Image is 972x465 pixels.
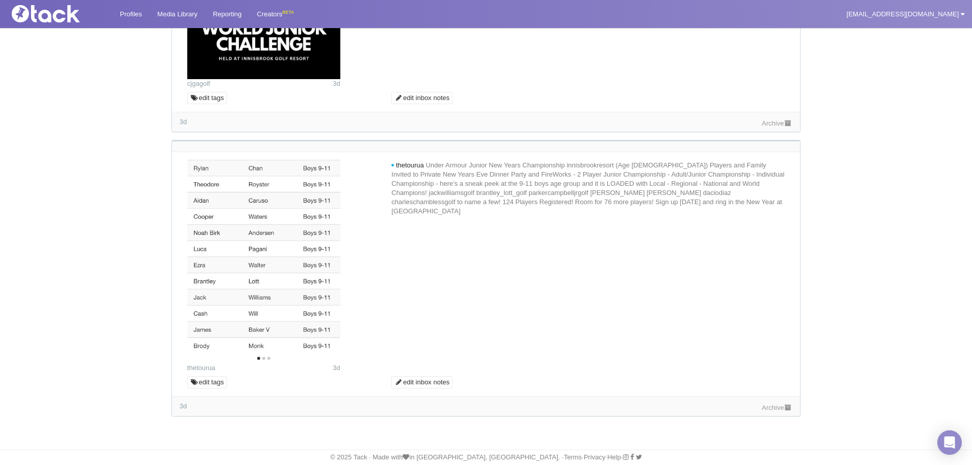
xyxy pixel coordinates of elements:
[187,364,215,372] a: thetourua
[391,161,784,215] span: Under Armour Junior New Years Championship innisbrookresort (Age [DEMOGRAPHIC_DATA]) Players and ...
[3,453,969,462] div: © 2025 Tack · Made with in [GEOGRAPHIC_DATA], [GEOGRAPHIC_DATA]. · · · ·
[187,92,227,104] a: edit tags
[607,453,621,461] a: Help
[762,119,792,127] a: Archive
[396,161,424,169] span: thetourua
[187,376,227,388] a: edit tags
[282,7,294,18] div: BETA
[333,364,340,372] span: 3d
[937,430,962,455] div: Open Intercom Messenger
[333,363,340,373] time: Posted: 2025-09-22 15:23 UTC
[8,5,110,22] img: Tack
[584,453,606,461] a: Privacy
[564,453,582,461] a: Terms
[180,118,187,126] time: Latest comment: 2025-09-22 22:55 UTC
[391,92,453,104] a: edit inbox notes
[180,402,187,410] time: Latest comment: 2025-09-22 15:23 UTC
[391,376,453,388] a: edit inbox notes
[333,80,340,87] span: 3d
[180,402,187,410] span: 3d
[257,357,260,360] li: Page dot 1
[762,404,792,411] a: Archive
[333,79,340,88] time: Posted: 2025-09-22 22:55 UTC
[267,357,270,360] li: Page dot 3
[262,357,265,360] li: Page dot 2
[187,160,340,354] img: Image may contain: page, text, chart, plot, number, symbol, measurements, menu, electronics, mobi...
[180,118,187,126] span: 3d
[391,164,394,167] i: new
[187,80,210,87] a: cjgagolf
